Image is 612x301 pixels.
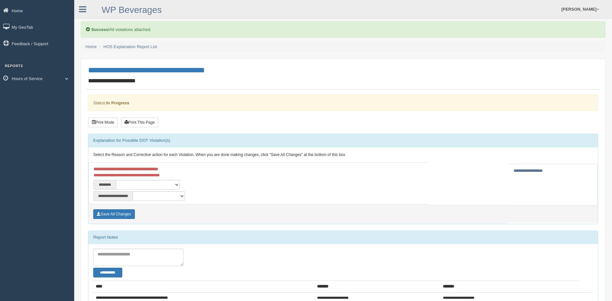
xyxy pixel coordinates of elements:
div: Explanation for Possible DOT Violation(s) [88,134,598,147]
div: All violations attached. [81,21,606,38]
button: Print Mode [88,118,118,127]
button: Change Filter Options [93,268,122,277]
div: Select the Reason and Corrective action for each Violation. When you are done making changes, cli... [88,147,598,163]
a: WP Beverages [102,5,162,15]
div: Status: [88,95,598,111]
strong: In Progress [106,100,129,105]
button: Save [93,209,135,219]
button: Print This Page [121,118,158,127]
div: Report Notes [88,231,598,244]
b: Success! [91,27,110,32]
a: HOS Explanation Report List [104,44,157,49]
a: Home [85,44,97,49]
